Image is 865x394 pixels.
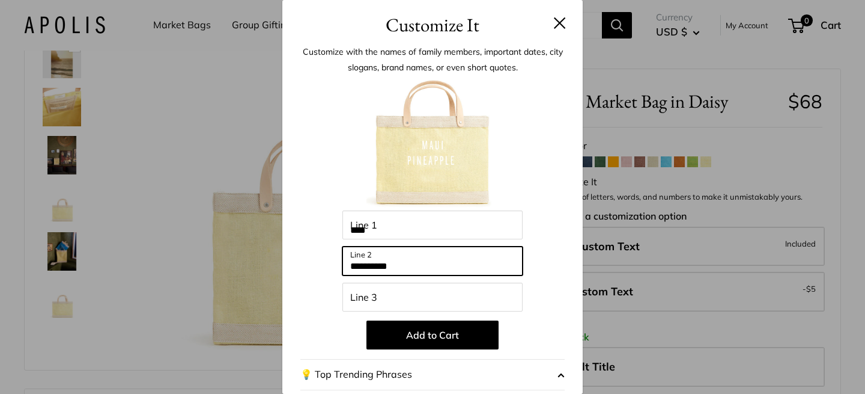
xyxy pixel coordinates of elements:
[366,321,499,349] button: Add to Cart
[10,348,129,384] iframe: Sign Up via Text for Offers
[300,11,565,39] h3: Customize It
[300,359,565,390] button: 💡 Top Trending Phrases
[366,78,499,211] img: customizer-prod
[300,44,565,75] p: Customize with the names of family members, important dates, city slogans, brand names, or even s...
